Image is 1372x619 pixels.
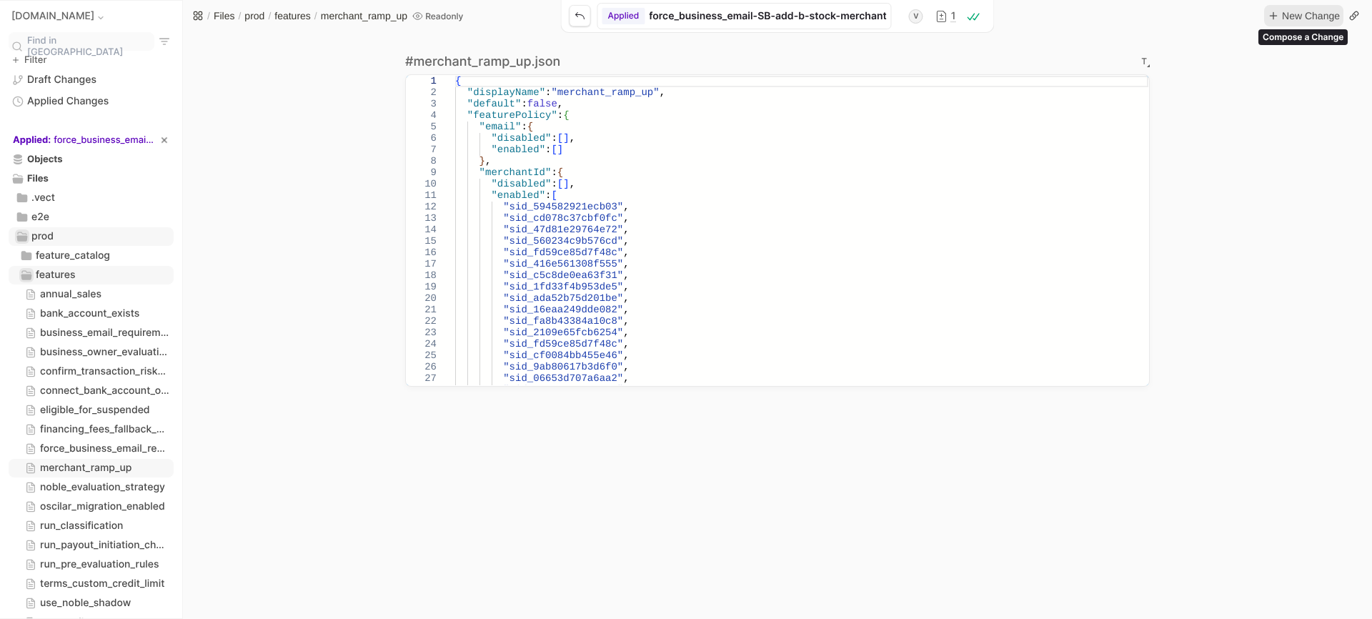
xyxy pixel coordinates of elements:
[407,99,437,110] div: 3
[623,259,629,270] span: ,
[623,304,629,316] span: ,
[272,6,313,25] button: features
[9,343,174,362] div: File explorer entry
[503,236,623,247] span: "sid_560234c9b576cd"
[545,190,551,202] span: :
[9,478,174,497] div: File explorer entry
[11,152,25,167] button: branch expand control
[9,208,174,227] div: files/e2e/
[9,362,174,381] div: files/prod/features/confirm_transaction_risk_platform.json
[9,459,174,477] div: files/prod/features/merchant_ramp_up.json
[9,208,174,227] div: File explorer entry
[909,9,923,24] span: v
[407,224,437,236] div: 14
[9,536,174,555] div: File explorer entry
[623,293,629,304] span: ,
[479,156,485,167] span: }
[9,150,174,169] div: collections
[9,382,174,400] div: File explorer entry
[40,480,165,495] span: edit
[425,11,463,21] span: Readonly
[9,517,174,535] div: files/prod/features/run_classification.json
[9,92,174,111] a: Applied changes
[9,594,174,613] div: files/prod/features/use_noble_shadow.json
[407,156,437,167] div: 8
[11,172,25,186] button: branch expand control
[9,575,174,593] div: File explorer entry
[503,270,623,282] span: "sid_c5c8de0ea63f31"
[557,99,563,110] span: ,
[623,362,629,373] span: ,
[24,365,38,379] button: branch expand control
[9,478,174,497] div: files/prod/features/noble_evaluation_strategy.json
[563,110,569,122] span: {
[557,179,563,190] span: [
[31,191,65,205] span: edit
[527,99,557,110] span: false
[9,440,174,458] div: File explorer entry
[24,307,38,321] button: branch expand control
[214,11,235,22] span: Files
[551,133,557,144] span: :
[407,350,437,362] div: 25
[24,500,38,514] button: branch expand control
[551,167,557,179] span: :
[9,594,174,613] div: File explorer entry
[9,362,174,381] div: File explorer entry
[9,401,174,420] div: File explorer entry
[9,8,108,25] button: Repo menu
[9,189,174,207] div: files/.vect/
[962,4,985,29] button: Confirmations
[623,282,629,293] span: ,
[9,266,174,284] div: File explorer entry
[405,54,560,69] span: Block title
[190,6,409,25] div: breadcrumbs
[40,365,169,379] span: edit
[24,56,46,65] span: Filter
[491,144,545,156] span: "enabled"
[40,596,131,610] span: edit
[9,555,174,574] div: File explorer entry
[551,190,557,202] span: [
[24,538,38,553] button: branch expand control
[36,249,110,263] span: edit
[455,76,461,87] span: {
[268,9,271,23] span: /
[479,122,522,133] span: "email"
[9,575,174,593] div: files/prod/features/terms_custom_credit_limit.json
[563,133,569,144] span: ]
[503,304,623,316] span: "sid_16eaa249dde082"
[405,54,560,69] span: # merchant_ramp_up.json
[9,459,174,477] div: File explorer entry
[9,517,174,535] div: File explorer entry
[9,247,174,265] div: files/prod/feature_catalog/
[485,156,491,167] span: ,
[31,210,65,224] span: edit
[551,179,557,190] span: :
[40,384,169,398] span: edit
[9,32,154,51] button: Find in [GEOGRAPHIC_DATA]
[9,227,174,246] div: File explorer entry
[244,11,264,22] span: prod
[407,213,437,224] div: 13
[649,8,887,22] span: Change Display Name
[521,99,527,110] span: :
[212,6,237,25] button: Files
[9,131,174,149] div: Applied: editable inputeditReturn to live
[503,202,623,213] span: "sid_594582921ecb03"
[24,422,38,437] button: branch expand control
[407,87,437,99] div: 2
[24,442,38,456] button: branch expand control
[13,134,51,146] span: Applied:
[9,71,174,89] a: Draft changes
[623,350,629,362] span: ,
[570,133,575,144] span: ,
[467,110,557,122] span: "featurePolicy"
[407,202,437,213] div: 12
[54,134,155,146] span: edit
[9,285,174,304] div: files/prod/features/annual_sales.json
[24,403,38,417] button: branch expand control
[1138,56,1150,67] button: T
